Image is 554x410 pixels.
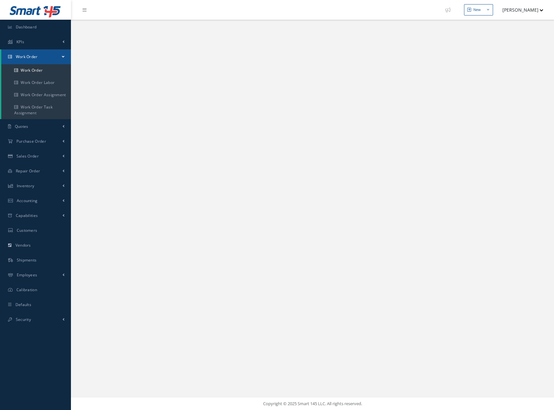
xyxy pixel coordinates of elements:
div: Copyright © 2025 Smart 145 LLC. All rights reserved. [77,401,548,407]
span: Employees [17,272,37,278]
a: Work Order [1,64,71,77]
a: Work Order Labor [1,77,71,89]
span: Vendors [15,242,31,248]
div: New [473,7,481,13]
span: Work Order [16,54,38,59]
span: Accounting [17,198,38,203]
span: Purchase Order [16,138,46,144]
span: Shipments [17,257,37,263]
a: Work Order Assignment [1,89,71,101]
span: Capabilities [16,213,38,218]
span: Inventory [17,183,35,189]
span: Calibration [16,287,37,292]
span: Sales Order [16,153,39,159]
a: Work Order [1,49,71,64]
span: Defaults [15,302,31,307]
span: KPIs [16,39,24,45]
span: Dashboard [16,24,37,30]
span: Customers [17,228,37,233]
span: Quotes [15,124,28,129]
button: [PERSON_NAME] [496,4,543,16]
span: Repair Order [16,168,40,174]
a: Work Order Task Assignment [1,101,71,119]
span: Security [16,317,31,322]
button: New [464,4,493,15]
